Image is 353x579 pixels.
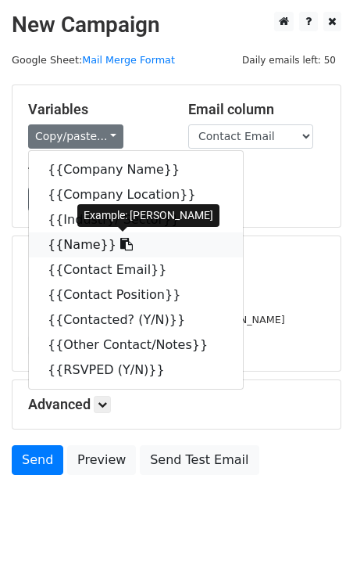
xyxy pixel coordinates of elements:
a: {{Name}} [29,232,243,257]
a: Send Test Email [140,445,259,475]
small: Google Sheet: [12,54,175,66]
a: Copy/paste... [28,124,123,149]
h5: Variables [28,101,165,118]
a: {{Other Contact/Notes}} [29,333,243,358]
small: [PERSON_NAME][EMAIL_ADDRESS][DOMAIN_NAME] [28,314,285,325]
a: {{Contact Position}} [29,282,243,307]
span: Daily emails left: 50 [237,52,341,69]
h2: New Campaign [12,12,341,38]
a: Send [12,445,63,475]
iframe: Chat Widget [275,504,353,579]
h5: Advanced [28,396,325,413]
a: Mail Merge Format [82,54,175,66]
a: {{RSVPED (Y/N)}} [29,358,243,383]
a: Daily emails left: 50 [237,54,341,66]
a: {{Company Location}} [29,182,243,207]
h5: Email column [188,101,325,118]
div: Example: [PERSON_NAME] [77,204,219,227]
a: {{Contacted? (Y/N)}} [29,307,243,333]
a: {{Contact Email}} [29,257,243,282]
a: Preview [67,445,136,475]
a: {{Industry/ Sector}} [29,207,243,232]
a: {{Company Name}} [29,157,243,182]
